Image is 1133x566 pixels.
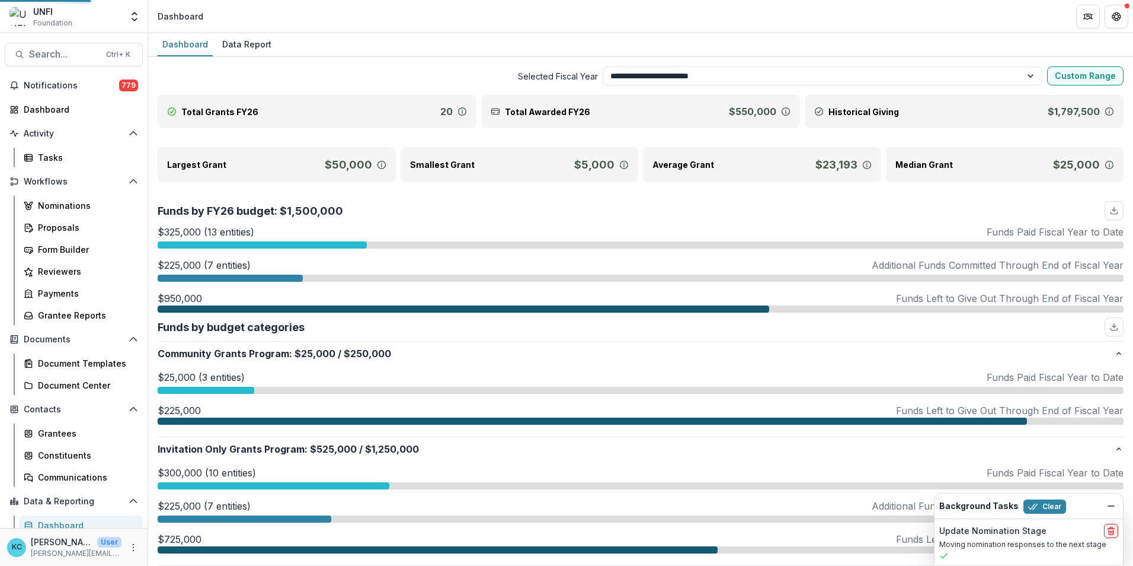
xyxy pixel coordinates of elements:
[652,158,714,171] p: Average Grant
[181,106,258,118] p: Total Grants FY26
[158,291,202,306] p: $950,000
[38,427,133,440] div: Grantees
[5,492,143,511] button: Open Data & Reporting
[574,157,614,173] p: $5,000
[119,80,138,91] span: 779
[24,405,124,415] span: Contacts
[939,501,1019,511] h2: Background Tasks
[19,240,143,259] a: Form Builder
[5,43,143,66] button: Search...
[295,346,335,361] span: $25,000
[1047,66,1124,85] button: Custom Range
[158,36,213,53] div: Dashboard
[895,158,953,171] p: Median Grant
[1104,499,1118,513] button: Dismiss
[158,499,251,513] p: $225,000 (7 entities)
[158,461,1124,565] div: Invitation Only Grants Program:$525,000/$1,250,000
[158,225,254,239] p: $325,000 (13 entities)
[24,81,119,91] span: Notifications
[987,225,1124,239] p: Funds Paid Fiscal Year to Date
[158,532,201,546] p: $725,000
[38,449,133,462] div: Constituents
[828,106,899,118] p: Historical Giving
[158,346,1114,361] p: Community Grants Program : $250,000
[158,466,256,480] p: $300,000 (10 entities)
[158,403,201,418] p: $225,000
[5,400,143,419] button: Open Contacts
[1105,317,1124,336] button: download
[19,516,143,535] a: Dashboard
[896,403,1124,418] p: Funds Left to Give Out Through End of Fiscal Year
[38,221,133,234] div: Proposals
[217,36,276,53] div: Data Report
[5,76,143,95] button: Notifications779
[872,258,1124,272] p: Additional Funds Committed Through End of Fiscal Year
[38,519,133,532] div: Dashboard
[38,265,133,278] div: Reviewers
[338,346,341,361] span: /
[19,148,143,167] a: Tasks
[12,543,22,551] div: Kristine Creveling
[1105,5,1128,28] button: Get Help
[19,262,143,281] a: Reviewers
[19,218,143,237] a: Proposals
[987,370,1124,384] p: Funds Paid Fiscal Year to Date
[126,540,140,555] button: More
[1053,157,1100,173] p: $25,000
[19,306,143,325] a: Grantee Reports
[33,5,72,18] div: UNFI
[325,157,372,173] p: $50,000
[158,203,343,219] p: Funds by FY26 budget: $1,500,000
[38,379,133,392] div: Document Center
[29,49,99,60] span: Search...
[939,526,1046,536] h2: Update Nomination Stage
[158,258,251,272] p: $225,000 (7 entities)
[38,243,133,256] div: Form Builder
[410,158,475,171] p: Smallest Grant
[38,287,133,300] div: Payments
[38,151,133,164] div: Tasks
[158,319,305,335] p: Funds by budget categories
[104,48,133,61] div: Ctrl + K
[38,471,133,484] div: Communications
[1048,104,1100,119] p: $1,797,500
[5,124,143,143] button: Open Activity
[158,365,1124,437] div: Community Grants Program:$25,000/$250,000
[5,100,143,119] a: Dashboard
[24,177,124,187] span: Workflows
[24,129,124,139] span: Activity
[310,442,357,456] span: $525,000
[217,33,276,56] a: Data Report
[31,536,92,548] p: [PERSON_NAME]
[126,5,143,28] button: Open entity switcher
[33,18,72,28] span: Foundation
[38,199,133,212] div: Nominations
[38,309,133,322] div: Grantee Reports
[158,70,598,82] span: Selected Fiscal Year
[729,104,776,119] p: $550,000
[31,548,121,559] p: [PERSON_NAME][EMAIL_ADDRESS][PERSON_NAME][DOMAIN_NAME]
[158,10,203,23] div: Dashboard
[359,442,363,456] span: /
[19,468,143,487] a: Communications
[440,104,453,119] p: 20
[24,497,124,507] span: Data & Reporting
[815,157,857,173] p: $23,193
[19,424,143,443] a: Grantees
[19,376,143,395] a: Document Center
[19,196,143,215] a: Nominations
[1104,524,1118,538] button: delete
[97,537,121,548] p: User
[872,499,1124,513] p: Additional Funds Committed Through End of Fiscal Year
[38,357,133,370] div: Document Templates
[24,103,133,116] div: Dashboard
[167,158,226,171] p: Largest Grant
[19,284,143,303] a: Payments
[19,354,143,373] a: Document Templates
[5,172,143,191] button: Open Workflows
[1105,201,1124,220] button: download
[987,466,1124,480] p: Funds Paid Fiscal Year to Date
[158,437,1124,461] button: Invitation Only Grants Program:$525,000/$1,250,000
[1023,500,1066,514] button: Clear
[158,33,213,56] a: Dashboard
